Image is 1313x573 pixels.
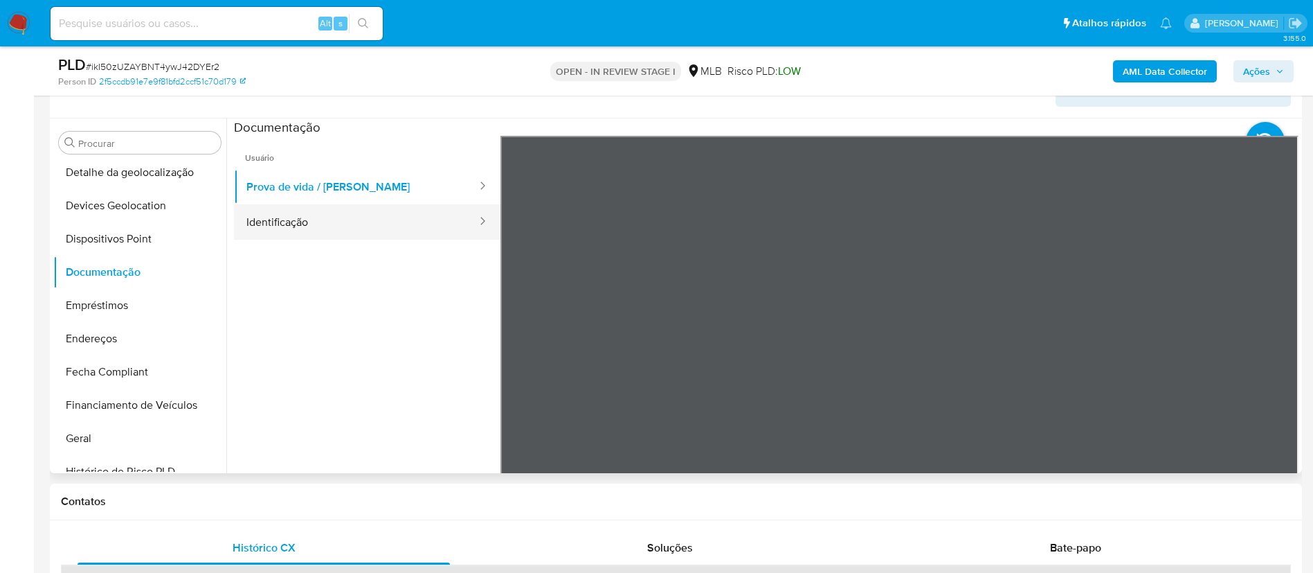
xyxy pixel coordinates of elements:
button: Documentação [53,256,226,289]
span: Bate-papo [1050,540,1101,556]
span: Histórico CX [233,540,296,556]
span: Risco PLD: [727,64,801,79]
button: Dispositivos Point [53,222,226,256]
input: Procurar [78,137,215,150]
span: # ikI50zUZAYBNT4ywJ42DYEr2 [86,60,219,73]
h1: Informação do Usuário [61,83,174,97]
div: MLB [687,64,722,79]
span: Ações [1243,60,1270,82]
p: laisa.felismino@mercadolivre.com [1205,17,1283,30]
button: Detalhe da geolocalização [53,156,226,189]
a: Sair [1288,16,1303,30]
span: Alt [320,17,331,30]
h1: Contatos [61,495,1291,509]
b: PLD [58,53,86,76]
button: Financiamento de Veículos [53,389,226,422]
b: AML Data Collector [1123,60,1207,82]
p: OPEN - IN REVIEW STAGE I [550,62,681,81]
button: Fecha Compliant [53,355,226,389]
button: Endereços [53,322,226,355]
button: Ações [1233,60,1294,82]
input: Pesquise usuários ou casos... [51,15,383,33]
button: AML Data Collector [1113,60,1217,82]
a: Notificações [1160,17,1172,29]
b: Person ID [58,76,96,88]
span: LOW [778,63,801,79]
a: 2f5ccdb91e7e9f81bfd2ccf51c70d179 [99,76,246,88]
button: Empréstimos [53,289,226,322]
button: search-icon [349,14,377,33]
span: 3.155.0 [1283,33,1306,44]
button: Devices Geolocation [53,189,226,222]
span: Soluções [647,540,693,556]
button: Histórico de Risco PLD [53,455,226,488]
button: Procurar [64,137,75,148]
span: s [338,17,343,30]
span: Atalhos rápidos [1072,16,1146,30]
button: Geral [53,422,226,455]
